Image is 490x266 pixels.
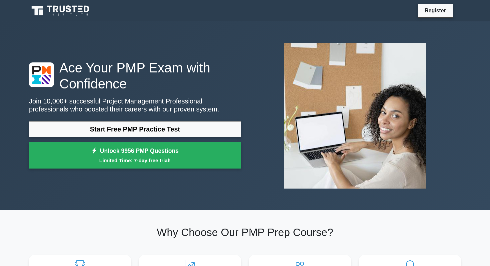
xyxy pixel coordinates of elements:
small: Limited Time: 7-day free trial! [37,157,233,164]
a: Start Free PMP Practice Test [29,121,241,137]
h1: Ace Your PMP Exam with Confidence [29,60,241,92]
p: Join 10,000+ successful Project Management Professional professionals who boosted their careers w... [29,97,241,113]
a: Register [421,6,450,15]
a: Unlock 9956 PMP QuestionsLimited Time: 7-day free trial! [29,142,241,169]
h2: Why Choose Our PMP Prep Course? [29,226,461,239]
